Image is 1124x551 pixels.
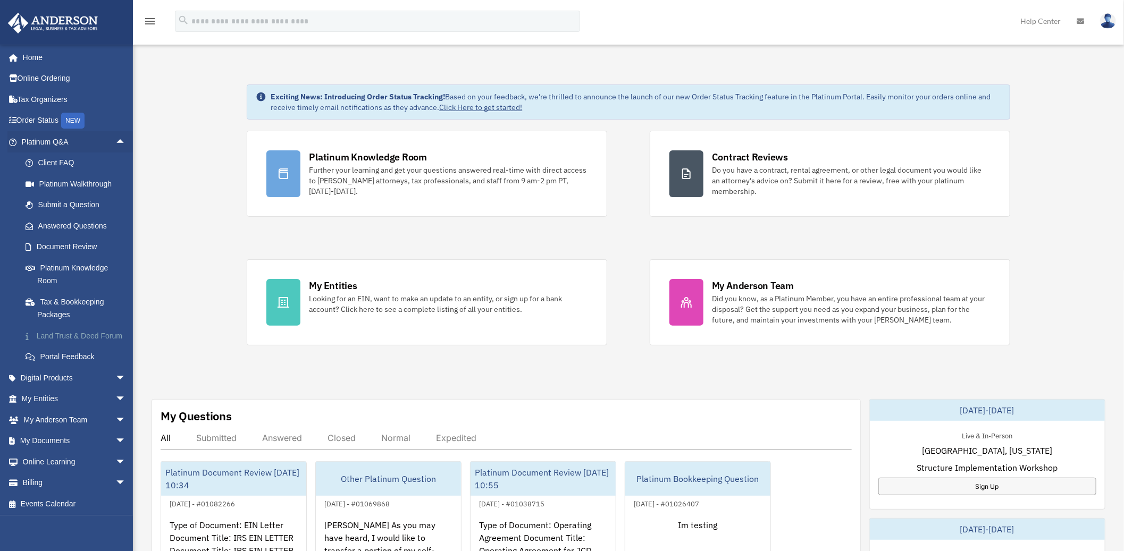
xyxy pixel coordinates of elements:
[7,493,142,514] a: Events Calendar
[7,451,142,472] a: Online Learningarrow_drop_down
[7,110,142,132] a: Order StatusNEW
[61,113,85,129] div: NEW
[922,444,1052,457] span: [GEOGRAPHIC_DATA], [US_STATE]
[115,131,137,153] span: arrow_drop_up
[309,150,427,164] div: Platinum Knowledge Room
[316,497,398,508] div: [DATE] - #01069868
[7,131,142,152] a: Platinum Q&Aarrow_drop_up
[15,236,142,258] a: Document Review
[196,433,237,443] div: Submitted
[712,293,991,325] div: Did you know, as a Platinum Member, you have an entire professional team at your disposal? Get th...
[262,433,302,443] div: Answered
[471,497,553,508] div: [DATE] - #01038715
[870,519,1105,540] div: [DATE]-[DATE]
[870,400,1105,421] div: [DATE]-[DATE]
[161,497,244,508] div: [DATE] - #01082266
[7,409,142,430] a: My Anderson Teamarrow_drop_down
[309,165,588,197] div: Further your learning and get your questions answered real-time with direct access to [PERSON_NAM...
[115,451,137,473] span: arrow_drop_down
[316,462,461,496] div: Other Platinum Question
[144,19,156,28] a: menu
[650,259,1010,345] a: My Anderson Team Did you know, as a Platinum Member, you have an entire professional team at your...
[271,91,1001,113] div: Based on your feedback, we're thrilled to announce the launch of our new Order Status Tracking fe...
[271,92,445,101] strong: Exciting News: Introducing Order Status Tracking!
[7,367,142,388] a: Digital Productsarrow_drop_down
[178,14,189,26] i: search
[161,462,306,496] div: Platinum Document Review [DATE] 10:34
[7,68,142,89] a: Online Ordering
[115,409,137,431] span: arrow_drop_down
[309,293,588,315] div: Looking for an EIN, want to make an update to an entity, or sign up for a bank account? Click her...
[5,13,101,33] img: Anderson Advisors Platinum Portal
[625,462,770,496] div: Platinum Bookkeeping Question
[115,367,137,389] span: arrow_drop_down
[247,131,607,217] a: Platinum Knowledge Room Further your learning and get your questions answered real-time with dire...
[15,257,142,291] a: Platinum Knowledge Room
[1100,13,1116,29] img: User Pic
[7,472,142,494] a: Billingarrow_drop_down
[161,433,171,443] div: All
[15,152,142,174] a: Client FAQ
[247,259,607,345] a: My Entities Looking for an EIN, want to make an update to an entity, or sign up for a bank accoun...
[328,433,356,443] div: Closed
[7,430,142,452] a: My Documentsarrow_drop_down
[115,472,137,494] span: arrow_drop_down
[471,462,616,496] div: Platinum Document Review [DATE] 10:55
[15,291,142,325] a: Tax & Bookkeeping Packages
[953,429,1021,440] div: Live & In-Person
[15,173,142,194] a: Platinum Walkthrough
[161,408,232,424] div: My Questions
[712,165,991,197] div: Do you have a contract, rental agreement, or other legal document you would like an attorney's ad...
[15,215,142,236] a: Answered Questions
[115,430,137,452] span: arrow_drop_down
[878,478,1097,495] a: Sign Up
[917,461,1058,474] span: Structure Implementation Workshop
[115,388,137,410] span: arrow_drop_down
[309,279,357,292] div: My Entities
[436,433,476,443] div: Expedited
[712,150,788,164] div: Contract Reviews
[7,388,142,410] a: My Entitiesarrow_drop_down
[650,131,1010,217] a: Contract Reviews Do you have a contract, rental agreement, or other legal document you would like...
[381,433,410,443] div: Normal
[15,346,142,368] a: Portal Feedback
[15,194,142,216] a: Submit a Question
[712,279,794,292] div: My Anderson Team
[7,47,137,68] a: Home
[439,103,522,112] a: Click Here to get started!
[15,325,142,346] a: Land Trust & Deed Forum
[625,497,708,508] div: [DATE] - #01026407
[7,89,142,110] a: Tax Organizers
[144,15,156,28] i: menu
